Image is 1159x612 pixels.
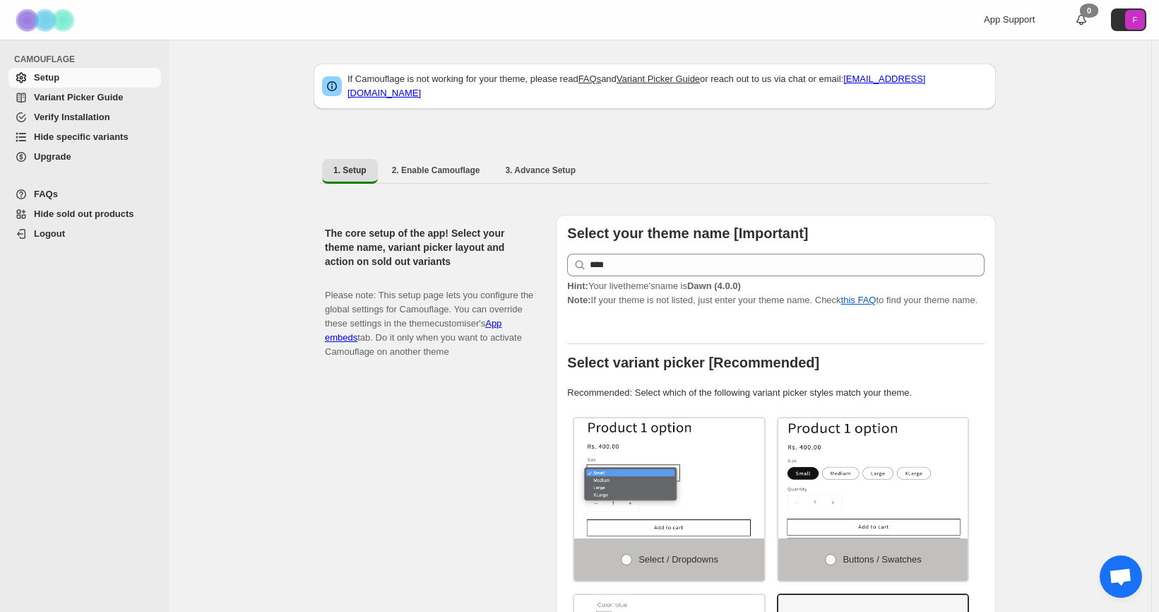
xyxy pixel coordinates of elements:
a: Upgrade [8,147,161,167]
span: Verify Installation [34,112,110,122]
div: 开放式聊天 [1100,555,1142,598]
img: Camouflage [11,1,82,40]
p: If Camouflage is not working for your theme, please read and or reach out to us via chat or email: [347,72,987,100]
a: Hide specific variants [8,127,161,147]
span: Setup [34,72,59,83]
a: Setup [8,68,161,88]
a: this FAQ [841,295,876,305]
a: Variant Picker Guide [8,88,161,107]
span: Buttons / Swatches [843,554,921,565]
a: Hide sold out products [8,204,161,224]
strong: Note: [567,295,590,305]
button: Avatar with initials F [1111,8,1146,31]
a: 0 [1074,13,1088,27]
strong: Dawn (4.0.0) [687,281,741,291]
span: App Support [984,14,1035,25]
span: Upgrade [34,151,71,162]
a: Variant Picker Guide [617,73,700,84]
a: Logout [8,224,161,244]
b: Select variant picker [Recommended] [567,355,819,370]
p: If your theme is not listed, just enter your theme name. Check to find your theme name. [567,279,985,307]
h2: The core setup of the app! Select your theme name, variant picker layout and action on sold out v... [325,226,533,269]
div: 0 [1080,4,1098,18]
span: 1. Setup [333,165,367,176]
span: Avatar with initials F [1125,10,1145,30]
p: Recommended: Select which of the following variant picker styles match your theme. [567,386,985,400]
span: Variant Picker Guide [34,92,123,102]
a: Verify Installation [8,107,161,127]
b: Select your theme name [Important] [567,225,808,241]
span: 2. Enable Camouflage [392,165,480,176]
img: Select / Dropdowns [574,418,764,539]
span: Your live theme's name is [567,281,741,291]
span: Select / Dropdowns [638,554,718,565]
p: Please note: This setup page lets you configure the global settings for Camouflage. You can overr... [325,274,533,359]
span: 3. Advance Setup [505,165,576,176]
text: F [1133,16,1138,24]
span: Logout [34,228,65,239]
span: Hide sold out products [34,208,134,219]
strong: Hint: [567,281,588,291]
span: Hide specific variants [34,131,129,142]
img: Buttons / Swatches [778,418,968,539]
span: FAQs [34,189,58,199]
span: CAMOUFLAGE [14,54,162,65]
a: FAQs [578,73,602,84]
a: FAQs [8,184,161,204]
